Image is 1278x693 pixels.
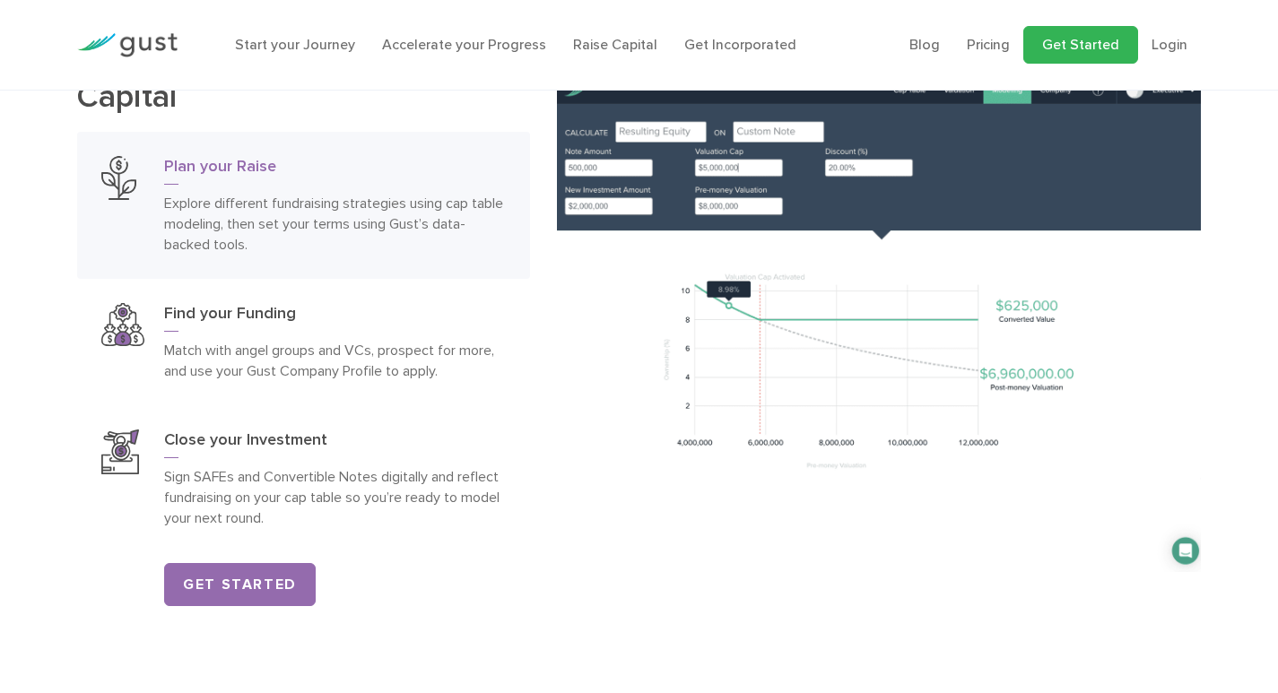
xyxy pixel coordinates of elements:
img: Close Your Investment [101,429,138,474]
img: Find Your Funding [101,303,144,346]
a: Login [1152,36,1187,53]
img: Plan Your Raise [557,78,1201,572]
a: Accelerate your Progress [382,36,546,53]
img: Plan Your Raise [101,156,135,200]
a: Plan Your RaisePlan your RaiseExplore different fundraising strategies using cap table modeling, ... [77,132,529,279]
h3: Plan your Raise [164,156,505,185]
a: Start your Journey [235,36,355,53]
a: Get Started [1023,26,1138,64]
a: Blog [909,36,940,53]
a: Close Your InvestmentClose your InvestmentSign SAFEs and Convertible Notes digitally and reflect ... [77,405,529,552]
a: Get Started [164,563,316,606]
h2: Capital [77,43,529,113]
a: Pricing [967,36,1010,53]
a: Raise Capital [573,36,657,53]
p: Explore different fundraising strategies using cap table modeling, then set your terms using Gust... [164,193,505,255]
img: Gust Logo [77,33,178,57]
a: Get Incorporated [684,36,796,53]
p: Sign SAFEs and Convertible Notes digitally and reflect fundraising on your cap table so you’re re... [164,466,505,528]
h3: Find your Funding [164,303,505,332]
h3: Close your Investment [164,429,505,458]
p: Match with angel groups and VCs, prospect for more, and use your Gust Company Profile to apply. [164,340,505,381]
a: Find Your FundingFind your FundingMatch with angel groups and VCs, prospect for more, and use you... [77,279,529,405]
